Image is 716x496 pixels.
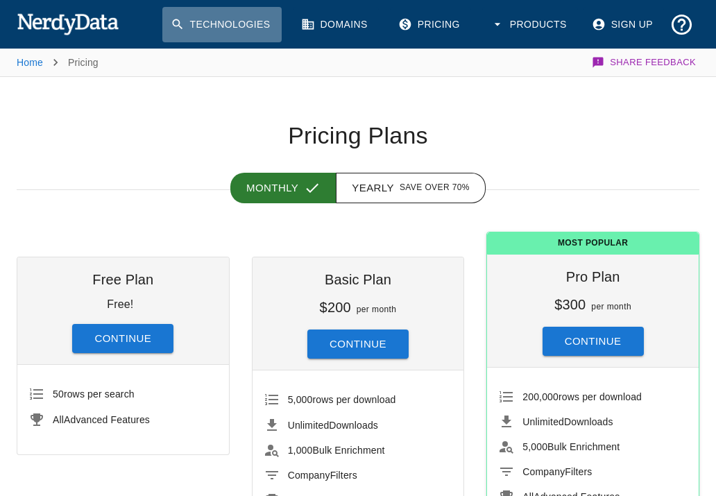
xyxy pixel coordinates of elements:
[53,414,150,425] span: Advanced Features
[554,297,586,312] h6: $300
[664,7,699,42] button: Support and Documentation
[590,49,699,76] button: Share Feedback
[53,388,135,400] span: rows per search
[288,445,313,456] span: 1,000
[162,7,282,42] a: Technologies
[293,7,379,42] a: Domains
[107,298,133,310] p: Free!
[357,305,397,314] span: per month
[53,414,64,425] span: All
[543,327,644,356] button: Continue
[288,470,330,481] span: Company
[336,173,486,203] button: Yearly Save over 70%
[583,7,664,42] a: Sign Up
[522,391,642,402] span: rows per download
[68,55,99,69] p: Pricing
[288,420,330,431] span: Unlimited
[288,420,378,431] span: Downloads
[320,300,351,315] h6: $200
[288,470,357,481] span: Filters
[53,388,64,400] span: 50
[522,441,547,452] span: 5,000
[288,445,385,456] span: Bulk Enrichment
[28,268,218,291] h6: Free Plan
[498,266,688,288] h6: Pro Plan
[522,391,559,402] span: 200,000
[17,121,699,151] h1: Pricing Plans
[591,302,631,311] span: per month
[522,441,620,452] span: Bulk Enrichment
[230,173,336,203] button: Monthly
[522,466,592,477] span: Filters
[400,181,470,195] span: Save over 70%
[487,232,699,255] span: Most Popular
[17,10,119,37] img: NerdyData.com
[522,466,565,477] span: Company
[17,57,43,68] a: Home
[482,7,578,42] button: Products
[17,49,99,76] nav: breadcrumb
[264,268,453,291] h6: Basic Plan
[390,7,471,42] a: Pricing
[307,330,409,359] button: Continue
[522,416,564,427] span: Unlimited
[72,324,173,353] button: Continue
[288,394,396,405] span: rows per download
[522,416,613,427] span: Downloads
[288,394,313,405] span: 5,000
